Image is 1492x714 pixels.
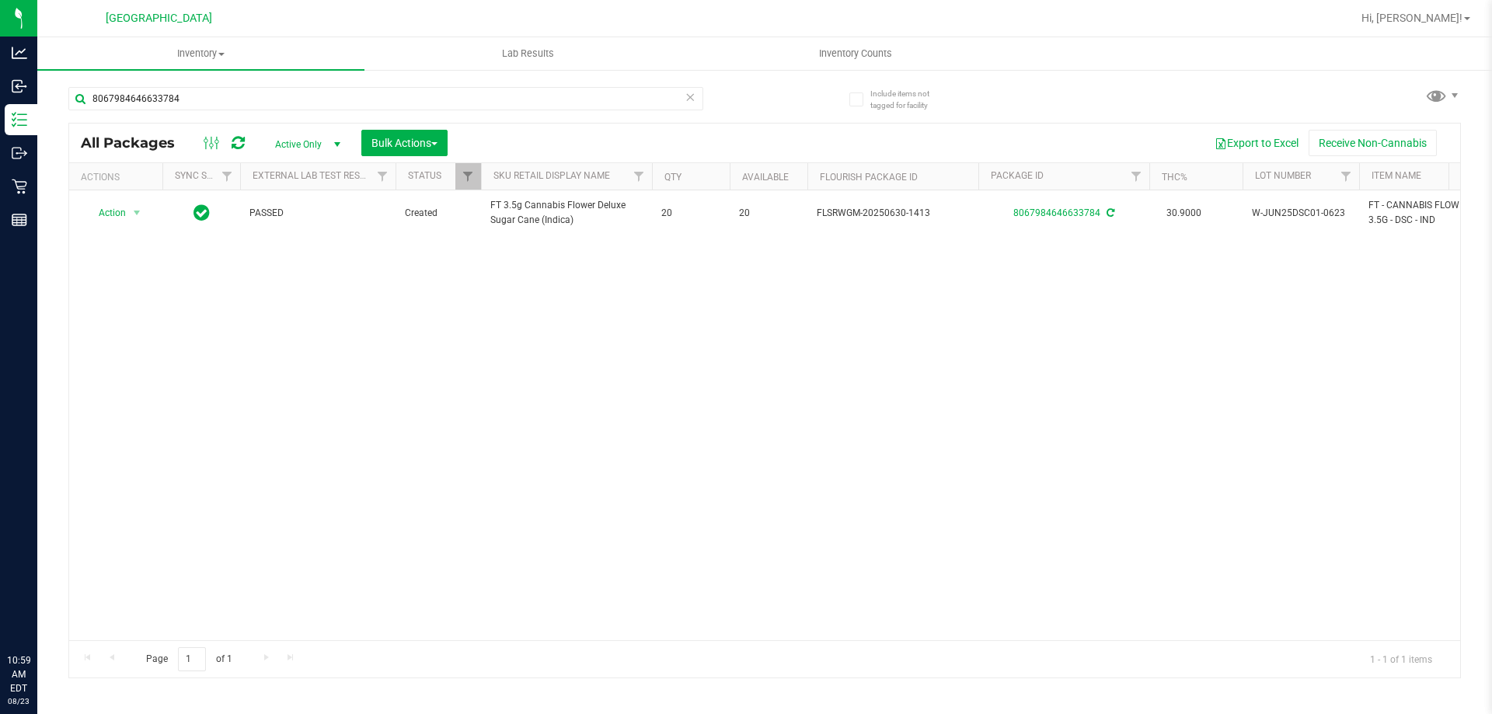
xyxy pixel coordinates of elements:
[371,137,437,149] span: Bulk Actions
[481,47,575,61] span: Lab Results
[214,163,240,190] a: Filter
[1255,170,1311,181] a: Lot Number
[991,170,1044,181] a: Package ID
[37,37,364,70] a: Inventory
[12,212,27,228] inline-svg: Reports
[12,145,27,161] inline-svg: Outbound
[1309,130,1437,156] button: Receive Non-Cannabis
[798,47,913,61] span: Inventory Counts
[7,653,30,695] p: 10:59 AM EDT
[68,87,703,110] input: Search Package ID, Item Name, SKU, Lot or Part Number...
[408,170,441,181] a: Status
[1159,202,1209,225] span: 30.9000
[1204,130,1309,156] button: Export to Excel
[817,206,969,221] span: FLSRWGM-20250630-1413
[37,47,364,61] span: Inventory
[85,202,127,224] span: Action
[739,206,798,221] span: 20
[1013,207,1100,218] a: 8067984646633784
[364,37,692,70] a: Lab Results
[1104,207,1114,218] span: Sync from Compliance System
[178,647,206,671] input: 1
[493,170,610,181] a: Sku Retail Display Name
[1372,170,1421,181] a: Item Name
[870,88,948,111] span: Include items not tagged for facility
[12,45,27,61] inline-svg: Analytics
[361,130,448,156] button: Bulk Actions
[1162,172,1187,183] a: THC%
[127,202,147,224] span: select
[81,172,156,183] div: Actions
[12,112,27,127] inline-svg: Inventory
[133,647,245,671] span: Page of 1
[405,206,472,221] span: Created
[661,206,720,221] span: 20
[12,78,27,94] inline-svg: Inbound
[16,590,62,636] iframe: Resource center
[685,87,695,107] span: Clear
[1252,206,1350,221] span: W-JUN25DSC01-0623
[7,695,30,707] p: 08/23
[820,172,918,183] a: Flourish Package ID
[742,172,789,183] a: Available
[175,170,235,181] a: Sync Status
[193,202,210,224] span: In Sync
[664,172,682,183] a: Qty
[1368,198,1486,228] span: FT - CANNABIS FLOWER - 3.5G - DSC - IND
[1361,12,1462,24] span: Hi, [PERSON_NAME]!
[81,134,190,152] span: All Packages
[1333,163,1359,190] a: Filter
[1358,647,1445,670] span: 1 - 1 of 1 items
[455,163,481,190] a: Filter
[253,170,375,181] a: External Lab Test Result
[370,163,396,190] a: Filter
[12,179,27,194] inline-svg: Retail
[490,198,643,228] span: FT 3.5g Cannabis Flower Deluxe Sugar Cane (Indica)
[1124,163,1149,190] a: Filter
[626,163,652,190] a: Filter
[249,206,386,221] span: PASSED
[106,12,212,25] span: [GEOGRAPHIC_DATA]
[692,37,1019,70] a: Inventory Counts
